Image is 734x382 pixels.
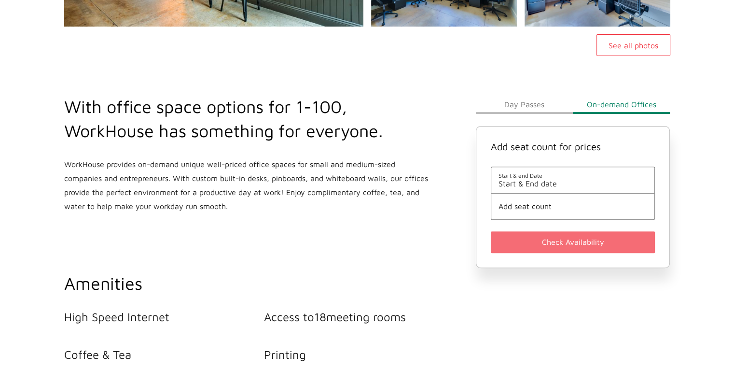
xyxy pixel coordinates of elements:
span: Start & End date [499,179,648,188]
li: Printing [264,348,464,361]
li: Coffee & Tea [64,348,264,361]
button: Add seat count [499,202,648,211]
button: Start & end DateStart & End date [499,172,648,188]
p: WorkHouse provides on-demand unique well-priced office spaces for small and medium-sized companie... [64,157,430,213]
button: Day Passes [476,95,573,114]
li: High Speed Internet [64,310,264,324]
span: Start & end Date [499,172,648,179]
h4: Add seat count for prices [491,141,655,152]
button: See all photos [596,34,670,56]
li: Access to 18 meeting rooms [264,310,464,324]
button: On-demand Offices [573,95,670,114]
h2: With office space options for 1-100, WorkHouse has something for everyone. [64,95,430,143]
button: Check Availability [491,231,655,253]
h2: Amenities [64,271,464,296]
